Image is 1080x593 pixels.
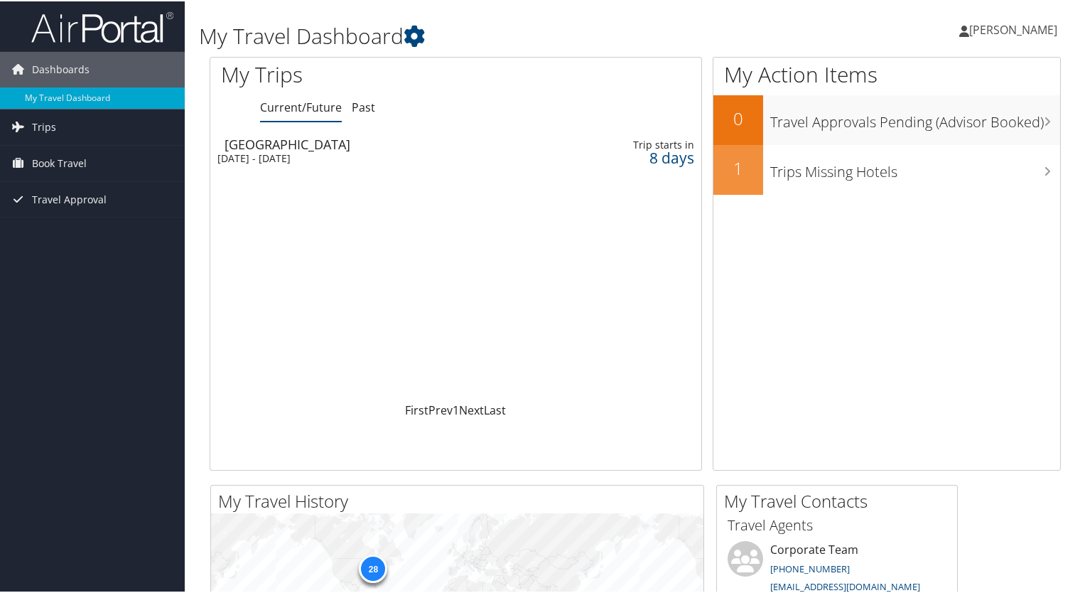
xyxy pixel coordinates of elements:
div: [GEOGRAPHIC_DATA] [225,137,537,149]
a: [PERSON_NAME] [959,7,1071,50]
a: 0Travel Approvals Pending (Advisor Booked) [713,94,1060,144]
h2: My Travel History [218,488,703,512]
h1: My Trips [221,58,486,88]
h2: My Travel Contacts [724,488,957,512]
a: Prev [428,401,453,417]
div: [DATE] - [DATE] [217,151,530,164]
span: Travel Approval [32,181,107,216]
span: Trips [32,108,56,144]
span: Dashboards [32,50,90,86]
a: Current/Future [260,98,342,114]
a: 1 [453,401,459,417]
a: First [405,401,428,417]
a: [PHONE_NUMBER] [770,561,850,574]
span: [PERSON_NAME] [969,21,1057,36]
a: Next [459,401,484,417]
a: [EMAIL_ADDRESS][DOMAIN_NAME] [770,579,920,592]
img: airportal-logo.png [31,9,173,43]
h1: My Action Items [713,58,1060,88]
a: Past [352,98,375,114]
span: Book Travel [32,144,87,180]
a: 1Trips Missing Hotels [713,144,1060,193]
a: Last [484,401,506,417]
h3: Travel Approvals Pending (Advisor Booked) [770,104,1060,131]
h1: My Travel Dashboard [199,20,781,50]
h2: 1 [713,155,763,179]
div: 28 [359,552,387,581]
h3: Travel Agents [728,514,946,534]
h2: 0 [713,105,763,129]
div: 8 days [587,150,693,163]
div: Trip starts in [587,137,693,150]
h3: Trips Missing Hotels [770,154,1060,181]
